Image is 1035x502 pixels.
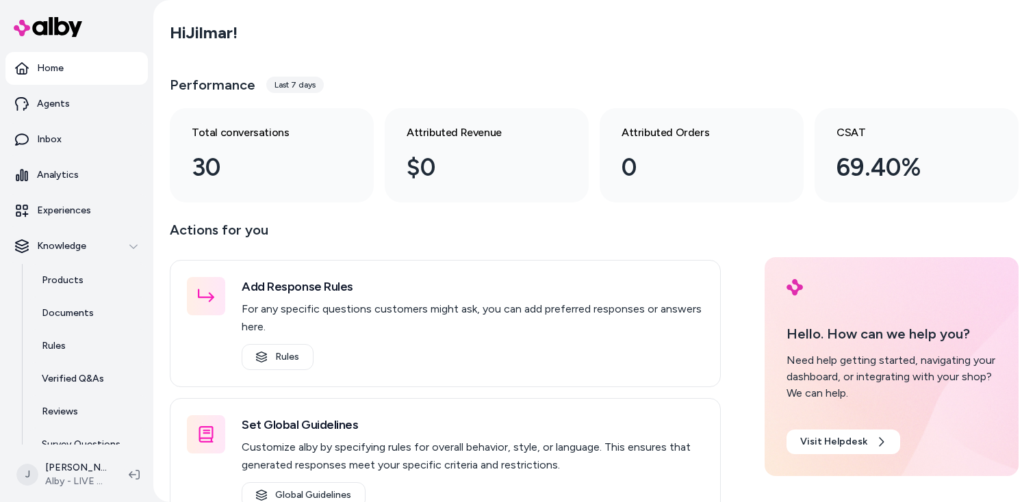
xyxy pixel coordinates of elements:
h3: Attributed Revenue [407,124,545,141]
span: J [16,464,38,486]
a: Analytics [5,159,148,191]
div: $0 [407,149,545,186]
h2: Hi Jilmar ! [170,23,238,43]
p: For any specific questions customers might ask, you can add preferred responses or answers here. [242,300,704,336]
p: Inbox [37,133,62,146]
img: alby Logo [787,279,803,295]
a: Attributed Orders 0 [600,108,804,202]
div: 30 [192,149,330,186]
div: Need help getting started, navigating your dashboard, or integrating with your shop? We can help. [787,352,997,401]
h3: CSAT [836,124,975,141]
a: Agents [5,88,148,120]
a: CSAT 69.40% [815,108,1019,202]
a: Rules [242,344,314,370]
a: Experiences [5,194,148,227]
p: Rules [42,339,66,353]
a: Total conversations 30 [170,108,374,202]
p: Analytics [37,168,79,182]
h3: Add Response Rules [242,277,704,296]
p: Survey Questions [42,438,120,451]
a: Survey Questions [28,428,148,461]
a: Verified Q&As [28,362,148,395]
p: Verified Q&As [42,372,104,386]
p: Agents [37,97,70,111]
button: J[PERSON_NAME]Alby - LIVE on [DOMAIN_NAME] [8,453,118,497]
h3: Set Global Guidelines [242,415,704,434]
h3: Total conversations [192,124,330,141]
a: Visit Helpdesk [787,430,900,454]
img: alby Logo [14,17,82,37]
p: Knowledge [37,239,86,253]
a: Reviews [28,395,148,428]
p: Home [37,62,64,75]
a: Documents [28,297,148,330]
p: Hello. How can we help you? [787,323,997,344]
p: Experiences [37,204,91,217]
a: Home [5,52,148,85]
a: Rules [28,330,148,362]
p: Customize alby by specifying rules for overall behavior, style, or language. This ensures that ge... [242,438,704,474]
a: Attributed Revenue $0 [385,108,589,202]
p: Documents [42,306,94,320]
p: [PERSON_NAME] [45,461,107,475]
div: Last 7 days [266,77,324,93]
div: 0 [622,149,760,186]
div: 69.40% [836,149,975,186]
a: Inbox [5,123,148,156]
a: Products [28,264,148,297]
p: Products [42,274,84,287]
button: Knowledge [5,230,148,263]
span: Alby - LIVE on [DOMAIN_NAME] [45,475,107,488]
p: Reviews [42,405,78,419]
h3: Attributed Orders [622,124,760,141]
h3: Performance [170,75,255,94]
p: Actions for you [170,219,721,252]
